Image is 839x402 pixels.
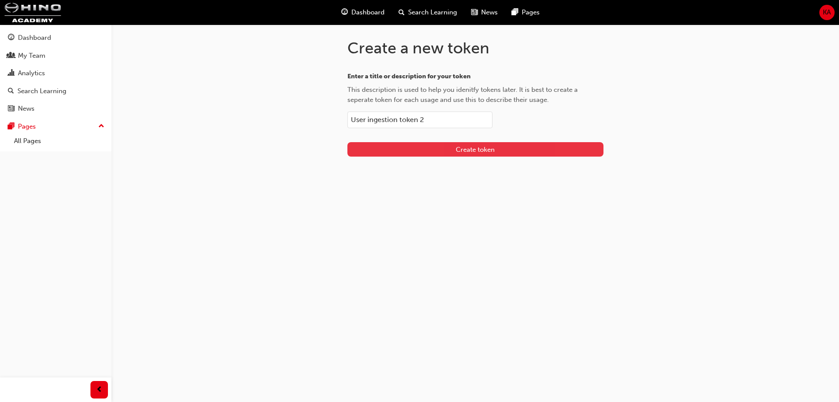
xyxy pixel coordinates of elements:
[8,123,14,131] span: pages-icon
[3,30,108,46] a: Dashboard
[3,119,108,135] button: Pages
[512,7,518,18] span: pages-icon
[18,51,45,61] div: My Team
[3,28,108,119] button: DashboardMy TeamAnalyticsSearch LearningNews
[392,3,464,21] a: search-iconSearch Learning
[8,105,14,113] span: news-icon
[8,87,14,95] span: search-icon
[347,112,492,128] input: Enter a title or description for your tokenThis description is used to help you idenitfy tokens l...
[8,34,14,42] span: guage-icon
[456,146,495,154] span: Create token
[334,3,392,21] a: guage-iconDashboard
[505,3,547,21] a: pages-iconPages
[18,104,35,114] div: News
[3,101,108,117] a: News
[3,48,108,64] a: My Team
[347,142,603,157] button: Create token
[347,72,603,82] p: Enter a title or description for your token
[347,38,603,58] h1: Create a new token
[408,7,457,17] span: Search Learning
[18,68,45,78] div: Analytics
[471,7,478,18] span: news-icon
[10,134,108,148] a: All Pages
[18,33,51,43] div: Dashboard
[98,121,104,132] span: up-icon
[3,83,108,99] a: Search Learning
[399,7,405,18] span: search-icon
[481,7,498,17] span: News
[823,7,831,17] span: KA
[4,3,61,22] img: hinoacademy
[96,385,103,395] span: prev-icon
[522,7,540,17] span: Pages
[341,7,348,18] span: guage-icon
[351,7,385,17] span: Dashboard
[347,86,578,104] span: This description is used to help you idenitfy tokens later. It is best to create a seperate token...
[464,3,505,21] a: news-iconNews
[8,52,14,60] span: people-icon
[3,65,108,81] a: Analytics
[8,70,14,77] span: chart-icon
[18,122,36,132] div: Pages
[819,5,835,20] button: KA
[17,86,66,96] div: Search Learning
